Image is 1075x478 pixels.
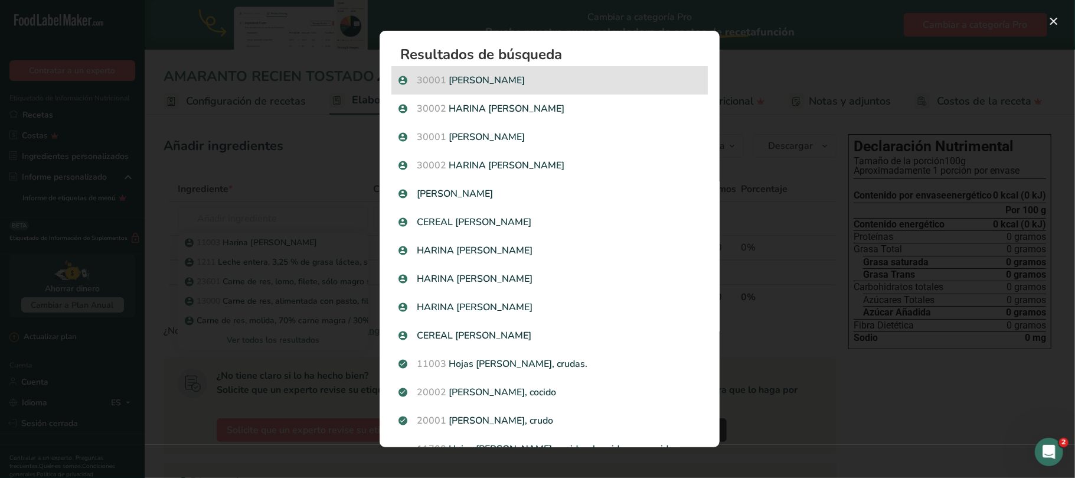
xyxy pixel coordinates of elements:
[417,329,532,342] font: CEREAL [PERSON_NAME]
[417,357,447,370] font: 11003
[449,131,525,144] font: [PERSON_NAME]
[417,414,447,427] font: 20001
[417,443,686,470] font: Hojas [PERSON_NAME], cocidas, hervidas, escurridas y con sal.
[417,272,533,285] font: HARINA [PERSON_NAME]
[401,45,563,64] font: Resultados de búsqueda
[417,187,494,200] font: [PERSON_NAME]
[417,159,447,172] font: 30002
[417,102,447,115] font: 30002
[417,443,447,456] font: 11700
[1035,438,1063,466] iframe: Chat en vivo de Intercom
[449,357,588,370] font: Hojas [PERSON_NAME], crudas.
[417,216,532,229] font: CEREAL [PERSON_NAME]
[1061,438,1066,446] font: 2
[449,102,565,115] font: HARINA [PERSON_NAME]
[449,159,565,172] font: HARINA [PERSON_NAME]
[449,386,557,399] font: [PERSON_NAME], cocido
[417,301,533,314] font: HARINA [PERSON_NAME]
[449,414,554,427] font: [PERSON_NAME], crudo
[417,244,533,257] font: HARINA [PERSON_NAME]
[417,386,447,399] font: 20002
[417,131,447,144] font: 30001
[417,74,447,87] font: 30001
[449,74,525,87] font: [PERSON_NAME]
